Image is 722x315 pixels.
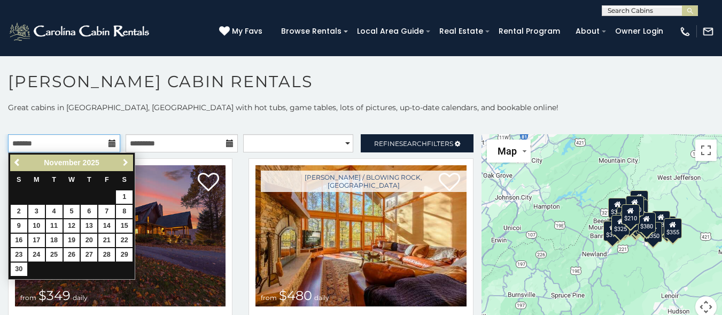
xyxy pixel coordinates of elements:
[630,190,648,210] div: $525
[81,219,97,233] a: 13
[279,288,312,303] span: $480
[11,219,27,233] a: 9
[11,263,27,276] a: 30
[73,294,88,302] span: daily
[98,234,115,247] a: 21
[119,156,132,170] a: Next
[608,197,626,218] div: $305
[626,214,645,234] div: $315
[374,140,453,148] span: Refine Filters
[276,23,347,40] a: Browse Rentals
[46,219,63,233] a: 11
[28,205,45,218] a: 3
[361,134,473,152] a: RefineSearchFilters
[434,23,488,40] a: Real Estate
[81,234,97,247] a: 20
[13,158,22,167] span: Previous
[570,23,605,40] a: About
[638,212,656,232] div: $380
[198,172,219,194] a: Add to favorites
[68,176,75,183] span: Wednesday
[611,214,630,235] div: $325
[52,176,56,183] span: Tuesday
[261,294,277,302] span: from
[219,26,265,37] a: My Favs
[651,211,670,231] div: $930
[610,23,669,40] a: Owner Login
[644,222,662,242] div: $350
[28,219,45,233] a: 10
[261,171,466,192] a: [PERSON_NAME] / Blowing Rock, [GEOGRAPHIC_DATA]
[28,248,45,262] a: 24
[399,140,427,148] span: Search
[83,158,99,167] span: 2025
[695,140,717,161] button: Toggle fullscreen view
[232,26,262,37] span: My Favs
[81,248,97,262] a: 27
[8,21,152,42] img: White-1-2.png
[28,234,45,247] a: 17
[46,234,63,247] a: 18
[116,234,133,247] a: 22
[64,219,80,233] a: 12
[11,205,27,218] a: 2
[122,176,127,183] span: Saturday
[44,158,80,167] span: November
[116,219,133,233] a: 15
[38,288,71,303] span: $349
[498,145,517,157] span: Map
[121,158,130,167] span: Next
[487,140,531,163] button: Change map style
[46,248,63,262] a: 25
[98,205,115,218] a: 7
[664,218,682,239] div: $355
[98,219,115,233] a: 14
[314,294,329,302] span: daily
[98,248,115,262] a: 28
[87,176,91,183] span: Thursday
[116,205,133,218] a: 8
[34,176,40,183] span: Monday
[64,248,80,262] a: 26
[626,195,644,216] div: $320
[622,204,640,225] div: $210
[17,176,21,183] span: Sunday
[255,165,466,306] a: Antler Ridge from $480 daily
[20,294,36,302] span: from
[46,205,63,218] a: 4
[702,26,714,37] img: mail-regular-white.png
[11,248,27,262] a: 23
[352,23,429,40] a: Local Area Guide
[11,234,27,247] a: 16
[105,176,109,183] span: Friday
[81,205,97,218] a: 6
[11,156,25,170] a: Previous
[679,26,691,37] img: phone-regular-white.png
[493,23,565,40] a: Rental Program
[64,205,80,218] a: 5
[255,165,466,306] img: Antler Ridge
[64,234,80,247] a: 19
[603,220,622,241] div: $375
[116,190,133,204] a: 1
[116,248,133,262] a: 29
